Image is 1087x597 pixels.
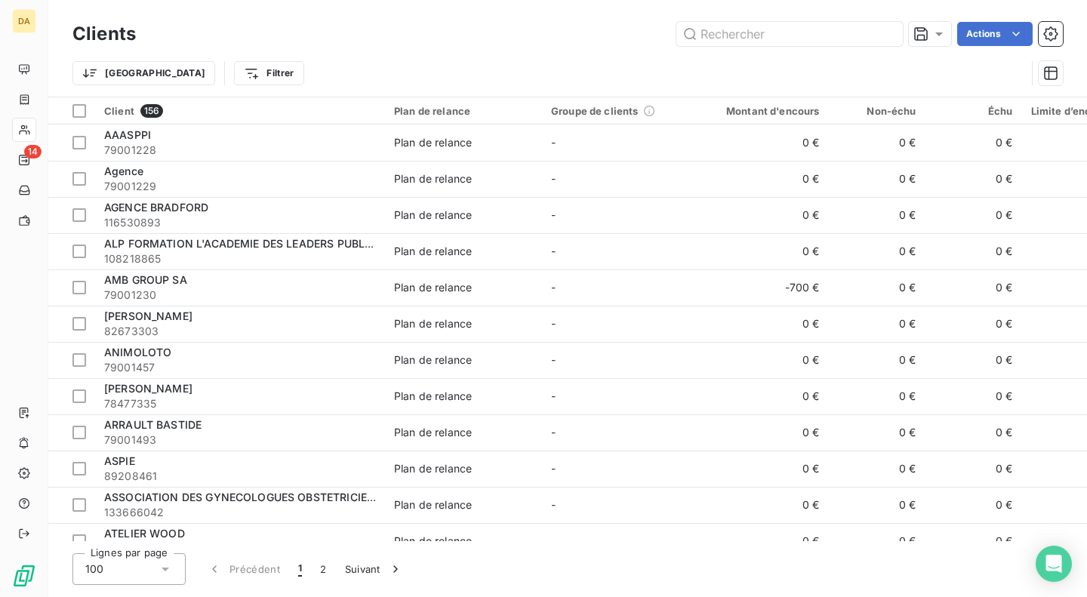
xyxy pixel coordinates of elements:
[829,161,925,197] td: 0 €
[104,432,376,448] span: 79001493
[1036,546,1072,582] div: Open Intercom Messenger
[925,414,1022,451] td: 0 €
[104,251,376,266] span: 108218865
[394,352,472,368] div: Plan de relance
[925,233,1022,269] td: 0 €
[699,161,829,197] td: 0 €
[298,562,302,577] span: 1
[551,208,556,221] span: -
[935,105,1013,117] div: Échu
[957,22,1033,46] button: Actions
[551,426,556,439] span: -
[104,237,383,250] span: ALP FORMATION L'ACADEMIE DES LEADERS PUBLICS
[699,487,829,523] td: 0 €
[104,128,151,141] span: AAASPPI
[829,487,925,523] td: 0 €
[104,491,642,503] span: ASSOCIATION DES GYNECOLOGUES OBSTETRICIENS DE LA POLYCLINIQUE DE DIVION DE LA CLRENCE
[104,324,376,339] span: 82673303
[699,306,829,342] td: 0 €
[24,145,42,158] span: 14
[104,143,376,158] span: 79001228
[838,105,916,117] div: Non-échu
[394,171,472,186] div: Plan de relance
[925,523,1022,559] td: 0 €
[12,564,36,588] img: Logo LeanPay
[551,389,556,402] span: -
[925,306,1022,342] td: 0 €
[104,505,376,520] span: 133666042
[699,125,829,161] td: 0 €
[699,523,829,559] td: 0 €
[72,61,215,85] button: [GEOGRAPHIC_DATA]
[676,22,903,46] input: Rechercher
[394,105,533,117] div: Plan de relance
[198,553,289,585] button: Précédent
[104,179,376,194] span: 79001229
[551,105,639,117] span: Groupe de clients
[829,414,925,451] td: 0 €
[551,317,556,330] span: -
[140,104,163,118] span: 156
[699,451,829,487] td: 0 €
[925,487,1022,523] td: 0 €
[829,269,925,306] td: 0 €
[551,353,556,366] span: -
[104,273,187,286] span: AMB GROUP SA
[699,269,829,306] td: -700 €
[829,125,925,161] td: 0 €
[394,280,472,295] div: Plan de relance
[104,454,135,467] span: ASPIE
[72,20,136,48] h3: Clients
[699,197,829,233] td: 0 €
[551,462,556,475] span: -
[699,233,829,269] td: 0 €
[925,378,1022,414] td: 0 €
[104,309,192,322] span: [PERSON_NAME]
[394,425,472,440] div: Plan de relance
[551,281,556,294] span: -
[925,342,1022,378] td: 0 €
[104,105,134,117] span: Client
[104,215,376,230] span: 116530893
[551,245,556,257] span: -
[394,389,472,404] div: Plan de relance
[104,382,192,395] span: [PERSON_NAME]
[829,451,925,487] td: 0 €
[104,288,376,303] span: 79001230
[104,396,376,411] span: 78477335
[311,553,335,585] button: 2
[104,165,143,177] span: Agence
[104,360,376,375] span: 79001457
[394,316,472,331] div: Plan de relance
[829,378,925,414] td: 0 €
[699,378,829,414] td: 0 €
[551,172,556,185] span: -
[234,61,303,85] button: Filtrer
[551,136,556,149] span: -
[394,208,472,223] div: Plan de relance
[551,534,556,547] span: -
[925,197,1022,233] td: 0 €
[699,414,829,451] td: 0 €
[104,469,376,484] span: 89208461
[85,562,103,577] span: 100
[394,135,472,150] div: Plan de relance
[104,201,208,214] span: AGENCE BRADFORD
[289,553,311,585] button: 1
[394,461,472,476] div: Plan de relance
[708,105,820,117] div: Montant d'encours
[925,161,1022,197] td: 0 €
[829,306,925,342] td: 0 €
[829,342,925,378] td: 0 €
[829,197,925,233] td: 0 €
[336,553,412,585] button: Suivant
[104,346,171,359] span: ANIMOLOTO
[394,534,472,549] div: Plan de relance
[394,497,472,512] div: Plan de relance
[829,523,925,559] td: 0 €
[925,451,1022,487] td: 0 €
[699,342,829,378] td: 0 €
[925,269,1022,306] td: 0 €
[925,125,1022,161] td: 0 €
[829,233,925,269] td: 0 €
